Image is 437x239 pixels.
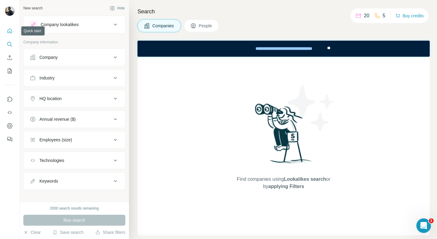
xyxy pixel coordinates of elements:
[24,17,125,32] button: Company lookalikes
[39,116,76,122] div: Annual revenue ($)
[39,157,64,163] div: Technologies
[5,25,15,36] button: Quick start
[53,229,83,235] button: Save search
[395,12,424,20] button: Buy credits
[199,23,213,29] span: People
[24,112,125,126] button: Annual revenue ($)
[23,5,42,11] div: New search
[252,102,315,170] img: Surfe Illustration - Woman searching with binoculars
[5,120,15,131] button: Dashboard
[39,96,62,102] div: HQ location
[364,12,369,19] p: 20
[95,229,125,235] button: Share filters
[5,107,15,118] button: Use Surfe API
[5,52,15,63] button: Enrich CSV
[39,75,55,81] div: Industry
[24,133,125,147] button: Employees (size)
[24,174,125,188] button: Keywords
[39,54,58,60] div: Company
[137,7,430,16] h4: Search
[24,71,125,85] button: Industry
[50,206,99,211] div: 2000 search results remaining
[235,176,332,190] span: Find companies using or by
[383,12,385,19] p: 5
[429,218,434,223] span: 1
[284,81,338,136] img: Surfe Illustration - Stars
[24,153,125,168] button: Technologies
[5,6,15,16] img: Avatar
[39,178,58,184] div: Keywords
[416,218,431,233] iframe: Intercom live chat
[106,4,129,13] button: Hide
[137,41,430,57] iframe: Banner
[39,137,72,143] div: Employees (size)
[5,94,15,105] button: Use Surfe on LinkedIn
[23,229,41,235] button: Clear
[268,184,304,189] span: applying Filters
[284,177,326,182] span: Lookalikes search
[41,22,79,28] div: Company lookalikes
[5,66,15,76] button: My lists
[24,91,125,106] button: HQ location
[5,134,15,145] button: Feedback
[5,39,15,50] button: Search
[152,23,174,29] span: Companies
[23,39,125,45] p: Company information
[24,50,125,65] button: Company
